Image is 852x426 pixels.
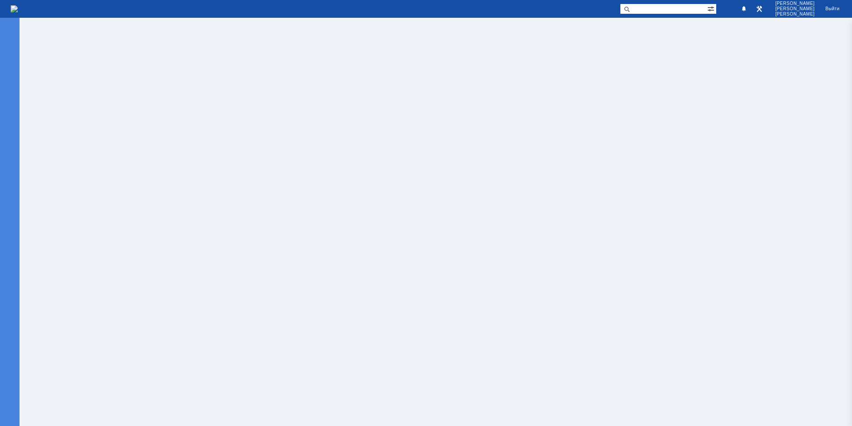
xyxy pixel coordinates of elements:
span: [PERSON_NAME] [775,1,815,6]
span: [PERSON_NAME] [775,12,815,17]
img: logo [11,5,18,12]
span: [PERSON_NAME] [775,6,815,12]
span: Расширенный поиск [707,4,716,12]
a: Перейти на домашнюю страницу [11,5,18,12]
a: Перейти в интерфейс администратора [754,4,765,14]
